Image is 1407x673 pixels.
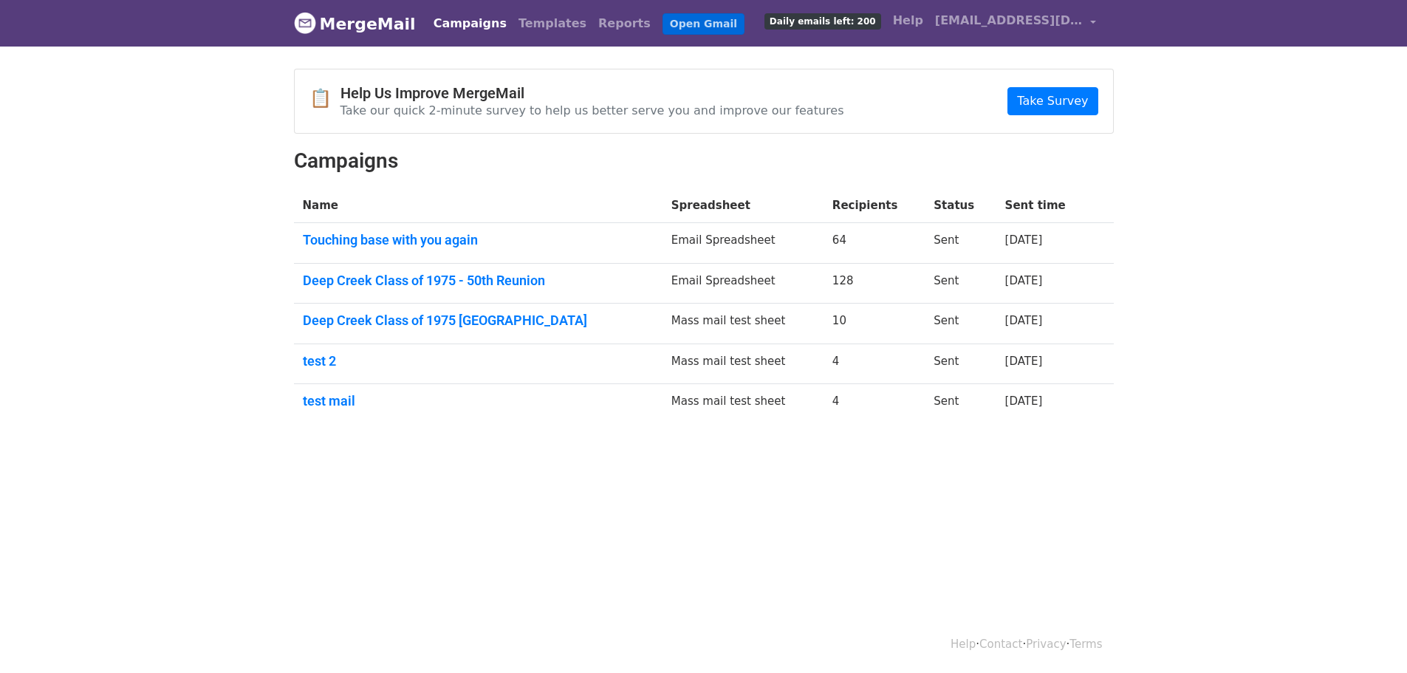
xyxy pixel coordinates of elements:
[887,6,929,35] a: Help
[996,188,1092,223] th: Sent time
[294,12,316,34] img: MergeMail logo
[303,353,654,369] a: test 2
[592,9,657,38] a: Reports
[824,223,925,264] td: 64
[294,188,663,223] th: Name
[303,393,654,409] a: test mail
[663,188,824,223] th: Spreadsheet
[925,344,996,384] td: Sent
[663,384,824,424] td: Mass mail test sheet
[764,13,881,30] span: Daily emails left: 200
[979,638,1022,651] a: Contact
[1005,394,1043,408] a: [DATE]
[340,103,844,118] p: Take our quick 2-minute survey to help us better serve you and improve our features
[824,384,925,424] td: 4
[925,304,996,344] td: Sent
[1069,638,1102,651] a: Terms
[824,188,925,223] th: Recipients
[759,6,887,35] a: Daily emails left: 200
[1007,87,1098,115] a: Take Survey
[294,148,1114,174] h2: Campaigns
[1005,274,1043,287] a: [DATE]
[303,232,654,248] a: Touching base with you again
[824,304,925,344] td: 10
[663,223,824,264] td: Email Spreadsheet
[663,304,824,344] td: Mass mail test sheet
[303,312,654,329] a: Deep Creek Class of 1975 [GEOGRAPHIC_DATA]
[663,13,744,35] a: Open Gmail
[513,9,592,38] a: Templates
[925,223,996,264] td: Sent
[663,263,824,304] td: Email Spreadsheet
[309,88,340,109] span: 📋
[303,273,654,289] a: Deep Creek Class of 1975 - 50th Reunion
[935,12,1083,30] span: [EMAIL_ADDRESS][DOMAIN_NAME]
[428,9,513,38] a: Campaigns
[1005,314,1043,327] a: [DATE]
[929,6,1102,41] a: [EMAIL_ADDRESS][DOMAIN_NAME]
[824,263,925,304] td: 128
[1026,638,1066,651] a: Privacy
[1333,602,1407,673] iframe: Chat Widget
[951,638,976,651] a: Help
[340,84,844,102] h4: Help Us Improve MergeMail
[925,384,996,424] td: Sent
[663,344,824,384] td: Mass mail test sheet
[824,344,925,384] td: 4
[925,188,996,223] th: Status
[294,8,416,39] a: MergeMail
[1005,355,1043,368] a: [DATE]
[1005,233,1043,247] a: [DATE]
[925,263,996,304] td: Sent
